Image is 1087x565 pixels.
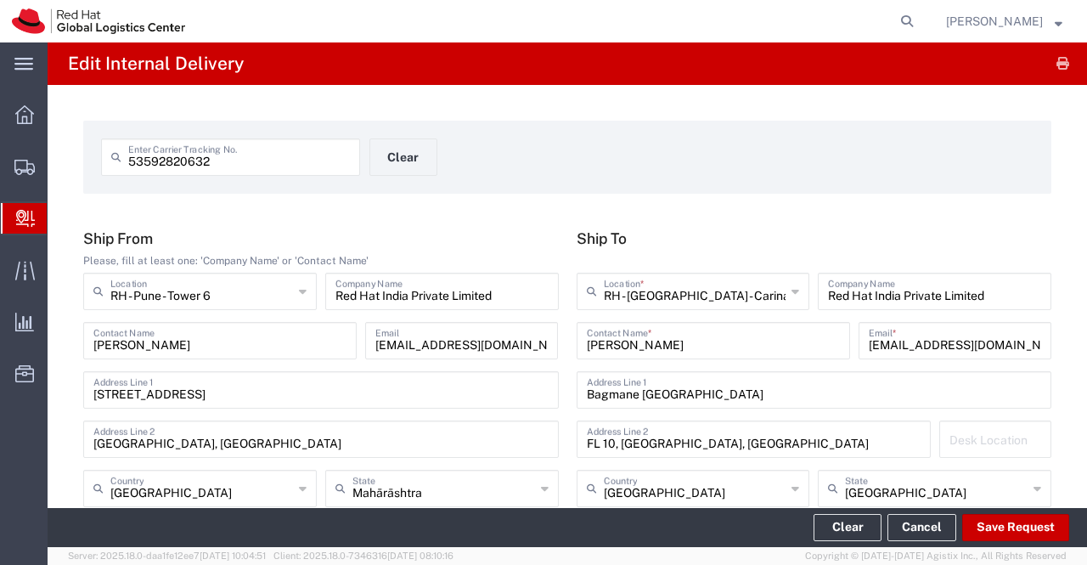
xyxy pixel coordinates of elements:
[946,12,1043,31] span: Sumitra Hansdah
[577,229,1052,247] h5: Ship To
[805,549,1067,563] span: Copyright © [DATE]-[DATE] Agistix Inc., All Rights Reserved
[945,11,1063,31] button: [PERSON_NAME]
[68,551,266,561] span: Server: 2025.18.0-daa1fe12ee7
[83,229,559,247] h5: Ship From
[273,551,453,561] span: Client: 2025.18.0-7346316
[962,514,1069,541] button: Save Request
[200,551,266,561] span: [DATE] 10:04:51
[387,551,453,561] span: [DATE] 08:10:16
[12,8,185,34] img: logo
[83,253,559,268] div: Please, fill at least one: 'Company Name' or 'Contact Name'
[887,514,956,541] a: Cancel
[68,42,244,85] h4: Edit Internal Delivery
[369,138,437,176] button: Clear
[814,514,881,541] button: Clear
